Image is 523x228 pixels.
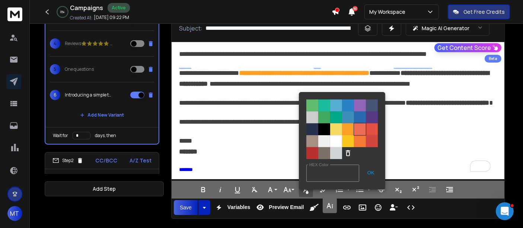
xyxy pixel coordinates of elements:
[53,133,68,139] p: Wait for
[406,21,489,36] button: Magic AI Generator
[52,157,83,164] div: Step 2
[253,200,305,215] button: Preview Email
[369,8,408,16] p: My Workspace
[364,165,378,180] button: OK
[422,25,469,32] p: Magic AI Generator
[65,92,112,98] p: Introducing a simple tool to get more 5⭐ reviews for {{companyName}}
[308,162,330,167] label: HEX Color
[7,206,22,221] button: MT
[70,15,92,21] p: Created At:
[70,3,103,12] h1: Campaigns
[50,174,154,194] p: <Previous Email's Subject>
[267,204,305,210] span: Preview Email
[61,10,65,14] p: 0 %
[425,182,440,197] button: Decrease Indent (Ctrl+[)
[212,200,252,215] button: Variables
[485,55,501,63] div: Beta
[172,42,505,179] div: To enrich screen reader interactions, please activate Accessibility in Grammarly extension settings
[496,202,514,220] iframe: Intercom live chat
[448,4,510,19] button: Get Free Credits
[108,3,130,13] div: Active
[353,6,358,11] span: 50
[45,181,164,196] button: Add Step
[65,66,94,72] p: One questions
[404,200,418,215] button: Code View
[130,157,152,164] p: A/Z Test
[65,41,112,47] p: Reviews⭐⭐⭐⭐⭐ {{companyName}}
[179,24,202,33] p: Subject:
[94,15,129,20] p: [DATE] 09:22 PM
[95,133,116,139] p: days, then
[96,157,118,164] p: CC/BCC
[50,90,60,100] span: 6
[50,64,60,75] span: 5
[463,8,505,16] p: Get Free Credits
[226,204,252,210] span: Variables
[74,108,130,123] button: Add New Variant
[174,200,198,215] button: Save
[50,38,60,49] span: 4
[434,43,501,52] button: Get Content Score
